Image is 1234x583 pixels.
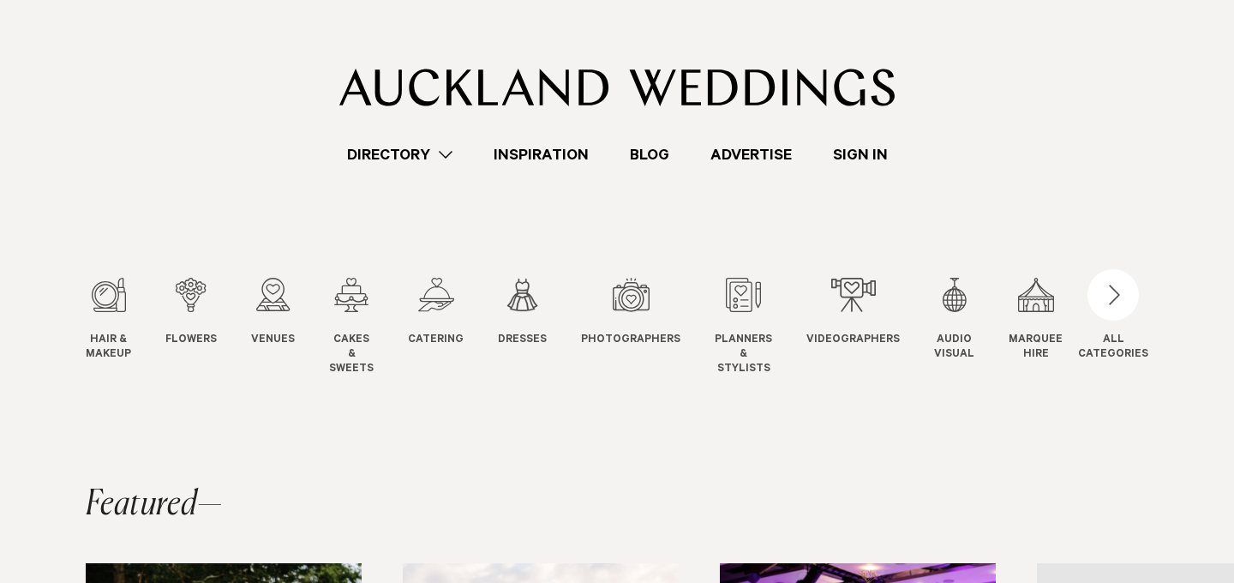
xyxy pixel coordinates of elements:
swiper-slide: 5 / 12 [408,278,498,376]
swiper-slide: 2 / 12 [165,278,251,376]
a: Dresses [498,278,547,348]
span: Dresses [498,334,547,348]
a: Directory [326,143,473,166]
span: Photographers [581,334,680,348]
span: Venues [251,334,295,348]
a: Audio Visual [934,278,974,363]
swiper-slide: 10 / 12 [934,278,1009,376]
a: Videographers [806,278,900,348]
span: Marquee Hire [1009,334,1063,363]
swiper-slide: 8 / 12 [715,278,806,376]
swiper-slide: 9 / 12 [806,278,934,376]
swiper-slide: 3 / 12 [251,278,329,376]
a: Planners & Stylists [715,278,772,376]
swiper-slide: 6 / 12 [498,278,581,376]
a: Sign In [812,143,908,166]
a: Flowers [165,278,217,348]
span: Cakes & Sweets [329,334,374,376]
span: Videographers [806,334,900,348]
span: Audio Visual [934,334,974,363]
span: Planners & Stylists [715,334,772,376]
a: Inspiration [473,143,609,166]
a: Cakes & Sweets [329,278,374,376]
a: Advertise [690,143,812,166]
a: Catering [408,278,464,348]
swiper-slide: 1 / 12 [86,278,165,376]
button: ALLCATEGORIES [1078,278,1148,358]
img: Auckland Weddings Logo [339,69,896,106]
swiper-slide: 7 / 12 [581,278,715,376]
swiper-slide: 4 / 12 [329,278,408,376]
a: Blog [609,143,690,166]
span: Flowers [165,334,217,348]
a: Hair & Makeup [86,278,131,363]
a: Photographers [581,278,680,348]
span: Catering [408,334,464,348]
swiper-slide: 11 / 12 [1009,278,1097,376]
span: Hair & Makeup [86,334,131,363]
a: Marquee Hire [1009,278,1063,363]
h2: Featured [86,488,223,522]
a: Venues [251,278,295,348]
div: ALL CATEGORIES [1078,334,1148,363]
